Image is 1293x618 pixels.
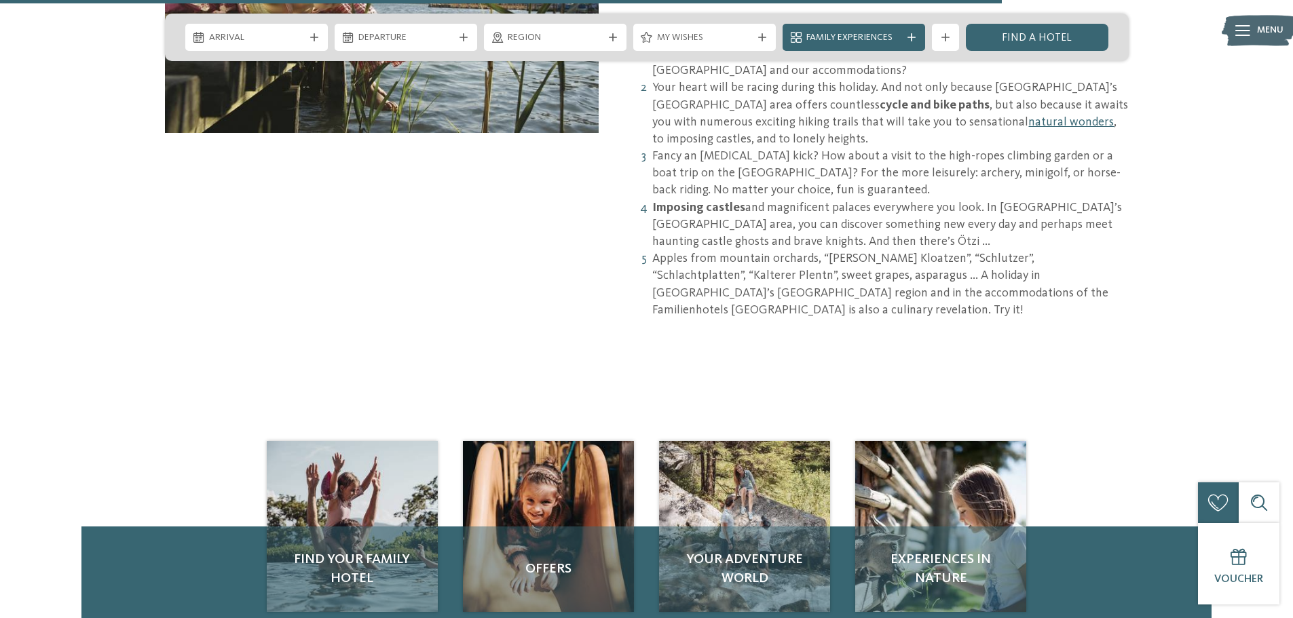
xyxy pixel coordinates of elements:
a: South Tyrol: Bolzano, its surroundings and highlights Experiences in nature [855,441,1026,612]
strong: cycle and bike paths [880,99,990,111]
li: South Tyrol’s town of [GEOGRAPHIC_DATA] makes kids feel right at home, because there is for hours... [639,12,1129,80]
span: Experiences in nature [869,550,1013,588]
span: Voucher [1214,574,1263,585]
strong: Imposing castles [652,201,745,214]
span: Departure [358,31,453,45]
a: South Tyrol: Bolzano, its surroundings and highlights Your adventure world [659,441,830,612]
img: South Tyrol: Bolzano, its surroundings and highlights [855,441,1026,612]
a: natural wonders [1028,116,1114,128]
li: Fancy an [MEDICAL_DATA] kick? How about a visit to the high-ropes climbing garden or a boat trip ... [639,148,1129,199]
span: Family Experiences [806,31,901,45]
a: South Tyrol: Bolzano, its surroundings and highlights Offers [463,441,634,612]
span: Offers [476,560,620,579]
img: South Tyrol: Bolzano, its surroundings and highlights [267,441,438,612]
span: Find your family hotel [280,550,424,588]
a: Find a hotel [966,24,1108,51]
a: Voucher [1198,523,1279,604]
li: and magnificent palaces everywhere you look. In [GEOGRAPHIC_DATA]’s [GEOGRAPHIC_DATA] area, you c... [639,199,1129,251]
span: Arrival [209,31,304,45]
li: Apples from mountain orchards, “[PERSON_NAME] Kloatzen”, “Schlutzer”, “Schlachtplatten”, “Kaltere... [639,250,1129,319]
span: My wishes [657,31,752,45]
a: South Tyrol: Bolzano, its surroundings and highlights Find your family hotel [267,441,438,612]
li: Your heart will be racing during this holiday. And not only because [GEOGRAPHIC_DATA]’s [GEOGRAPH... [639,79,1129,148]
img: South Tyrol: Bolzano, its surroundings and highlights [659,441,830,612]
span: Your adventure world [673,550,817,588]
img: South Tyrol: Bolzano, its surroundings and highlights [463,441,634,612]
span: Region [508,31,603,45]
